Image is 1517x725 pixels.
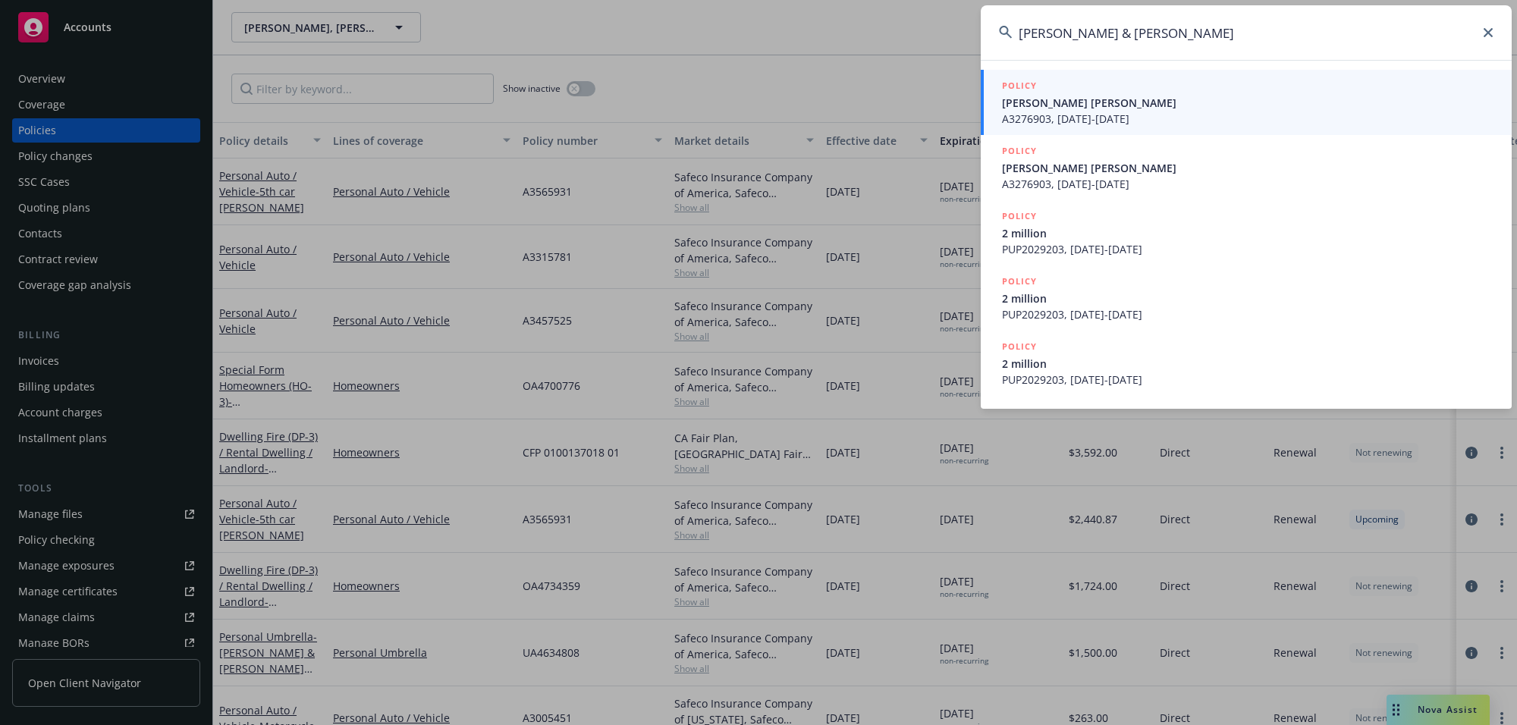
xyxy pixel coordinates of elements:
[1002,241,1493,257] span: PUP2029203, [DATE]-[DATE]
[1002,339,1037,354] h5: POLICY
[1002,274,1037,289] h5: POLICY
[1002,78,1037,93] h5: POLICY
[981,135,1512,200] a: POLICY[PERSON_NAME] [PERSON_NAME]A3276903, [DATE]-[DATE]
[981,70,1512,135] a: POLICY[PERSON_NAME] [PERSON_NAME]A3276903, [DATE]-[DATE]
[1002,111,1493,127] span: A3276903, [DATE]-[DATE]
[1002,225,1493,241] span: 2 million
[1002,290,1493,306] span: 2 million
[1002,306,1493,322] span: PUP2029203, [DATE]-[DATE]
[1002,356,1493,372] span: 2 million
[1002,176,1493,192] span: A3276903, [DATE]-[DATE]
[1002,95,1493,111] span: [PERSON_NAME] [PERSON_NAME]
[981,331,1512,396] a: POLICY2 millionPUP2029203, [DATE]-[DATE]
[1002,372,1493,388] span: PUP2029203, [DATE]-[DATE]
[1002,160,1493,176] span: [PERSON_NAME] [PERSON_NAME]
[981,265,1512,331] a: POLICY2 millionPUP2029203, [DATE]-[DATE]
[981,200,1512,265] a: POLICY2 millionPUP2029203, [DATE]-[DATE]
[1002,143,1037,158] h5: POLICY
[981,5,1512,60] input: Search...
[1002,209,1037,224] h5: POLICY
